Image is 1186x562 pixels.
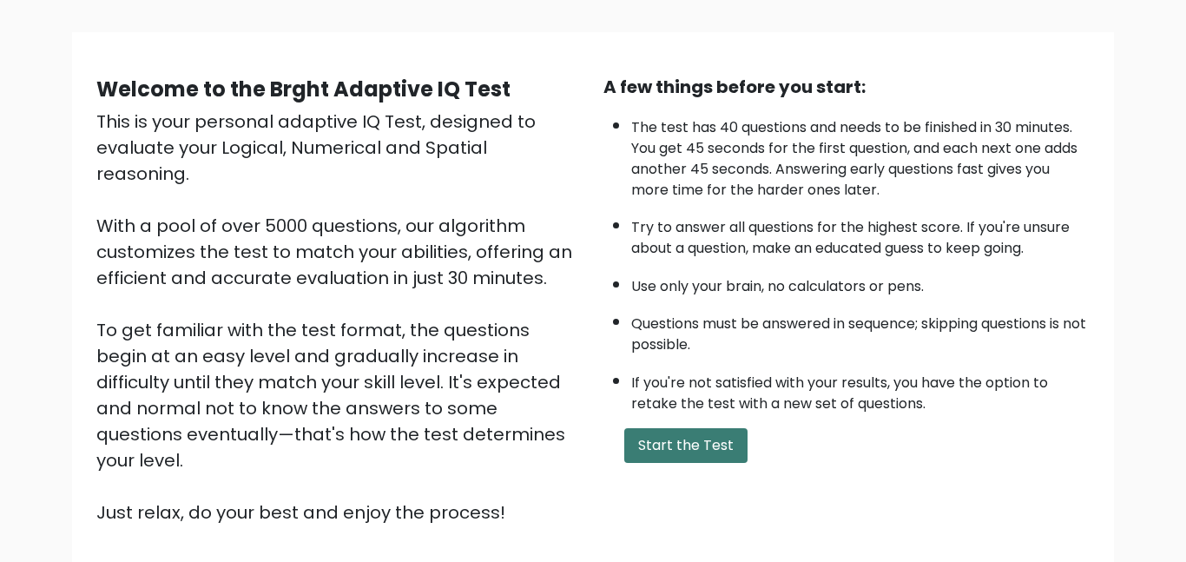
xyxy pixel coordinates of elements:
b: Welcome to the Brght Adaptive IQ Test [96,75,511,103]
li: Try to answer all questions for the highest score. If you're unsure about a question, make an edu... [631,208,1090,259]
li: If you're not satisfied with your results, you have the option to retake the test with a new set ... [631,364,1090,414]
div: This is your personal adaptive IQ Test, designed to evaluate your Logical, Numerical and Spatial ... [96,109,583,526]
li: Questions must be answered in sequence; skipping questions is not possible. [631,305,1090,355]
button: Start the Test [624,428,748,463]
li: Use only your brain, no calculators or pens. [631,268,1090,297]
div: A few things before you start: [603,74,1090,100]
li: The test has 40 questions and needs to be finished in 30 minutes. You get 45 seconds for the firs... [631,109,1090,201]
